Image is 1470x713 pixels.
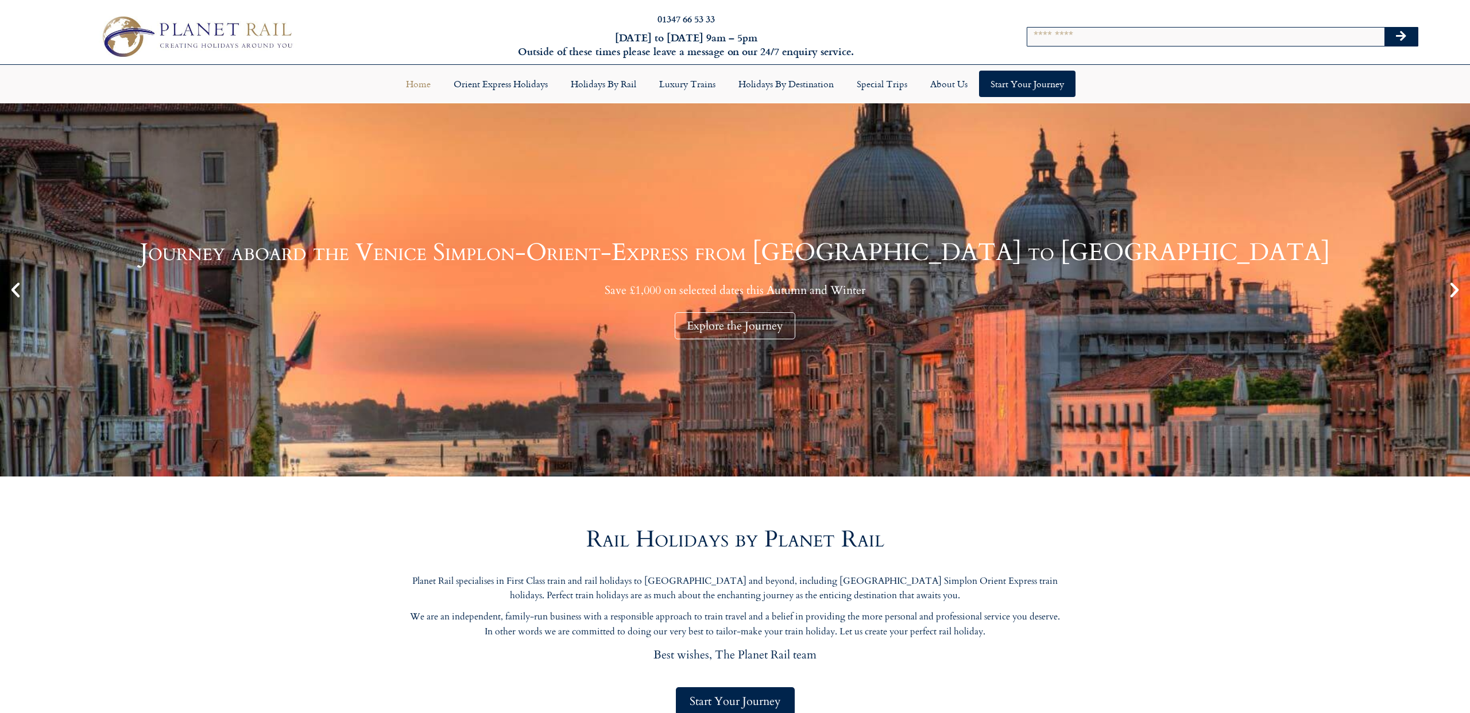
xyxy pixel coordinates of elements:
[395,31,977,58] h6: [DATE] to [DATE] 9am – 5pm Outside of these times please leave a message on our 24/7 enquiry serv...
[6,280,25,300] div: Previous slide
[94,11,297,61] img: Planet Rail Train Holidays Logo
[6,71,1464,97] nav: Menu
[442,71,559,97] a: Orient Express Holidays
[394,71,442,97] a: Home
[648,71,727,97] a: Luxury Trains
[408,528,1062,551] h2: Rail Holidays by Planet Rail
[140,283,1330,297] p: Save £1,000 on selected dates this Autumn and Winter
[979,71,1076,97] a: Start your Journey
[559,71,648,97] a: Holidays by Rail
[919,71,979,97] a: About Us
[690,694,781,708] span: Start Your Journey
[408,610,1062,639] p: We are an independent, family-run business with a responsible approach to train travel and a beli...
[1384,28,1418,46] button: Search
[727,71,845,97] a: Holidays by Destination
[657,12,715,25] a: 01347 66 53 33
[140,241,1330,265] h1: Journey aboard the Venice Simplon-Orient-Express from [GEOGRAPHIC_DATA] to [GEOGRAPHIC_DATA]
[408,574,1062,603] p: Planet Rail specialises in First Class train and rail holidays to [GEOGRAPHIC_DATA] and beyond, i...
[845,71,919,97] a: Special Trips
[675,312,795,339] div: Explore the Journey
[1445,280,1464,300] div: Next slide
[653,647,817,662] span: Best wishes, The Planet Rail team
